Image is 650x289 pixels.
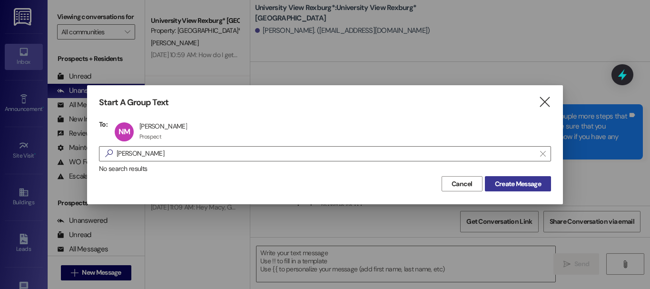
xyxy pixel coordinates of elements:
[485,176,551,191] button: Create Message
[540,150,545,158] i: 
[538,97,551,107] i: 
[452,179,473,189] span: Cancel
[99,97,168,108] h3: Start A Group Text
[442,176,483,191] button: Cancel
[117,147,535,160] input: Search for any contact or apartment
[101,149,117,159] i: 
[139,122,187,130] div: [PERSON_NAME]
[99,164,551,174] div: No search results
[99,120,108,129] h3: To:
[495,179,541,189] span: Create Message
[535,147,551,161] button: Clear text
[139,133,161,140] div: Prospect
[118,127,130,137] span: NM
